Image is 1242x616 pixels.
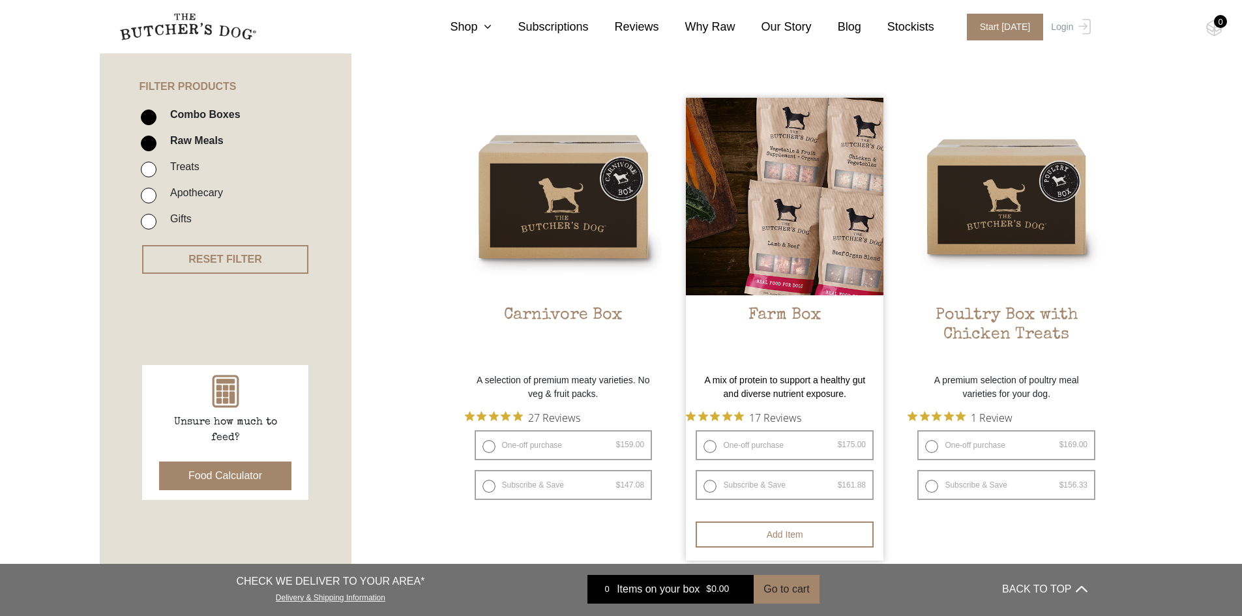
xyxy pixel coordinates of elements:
label: Combo Boxes [164,106,241,123]
h2: Poultry Box with Chicken Treats [908,306,1105,367]
a: Subscriptions [492,18,588,36]
a: Why Raw [659,18,735,36]
img: TBD_Cart-Empty.png [1206,20,1222,37]
a: Stockists [861,18,934,36]
a: Shop [424,18,492,36]
h2: Carnivore Box [465,306,662,367]
label: Subscribe & Save [917,470,1095,500]
a: 0 Items on your box $0.00 [587,575,754,604]
label: Apothecary [164,184,223,201]
bdi: 147.08 [616,480,644,490]
button: Food Calculator [159,462,291,490]
a: Blog [812,18,861,36]
span: Items on your box [617,581,700,597]
label: One-off purchase [917,430,1095,460]
label: One-off purchase [696,430,874,460]
button: RESET FILTER [142,245,308,274]
button: Add item [696,521,874,548]
a: Start [DATE] [954,14,1048,40]
p: CHECK WE DELIVER TO YOUR AREA* [236,574,424,589]
span: $ [1059,480,1064,490]
p: Unsure how much to feed? [160,415,291,446]
h2: Farm Box [686,306,883,367]
span: 1 Review [971,407,1013,427]
p: A mix of protein to support a healthy gut and diverse nutrient exposure. [686,374,883,401]
span: 17 Reviews [749,407,801,427]
span: $ [616,440,621,449]
bdi: 159.00 [616,440,644,449]
bdi: 161.88 [838,480,866,490]
a: Poultry Box with Chicken TreatsPoultry Box with Chicken Treats [908,98,1105,367]
a: Our Story [735,18,812,36]
bdi: 175.00 [838,440,866,449]
button: BACK TO TOP [1002,574,1087,605]
label: Subscribe & Save [696,470,874,500]
label: Raw Meals [164,132,224,149]
button: Go to cart [754,575,819,604]
label: Subscribe & Save [475,470,653,500]
span: $ [838,440,842,449]
span: $ [616,480,621,490]
label: Gifts [164,210,192,227]
button: Rated 4.9 out of 5 stars from 17 reviews. Jump to reviews. [686,407,801,427]
a: Farm Box [686,98,883,367]
a: Carnivore BoxCarnivore Box [465,98,662,367]
div: 0 [597,583,617,596]
button: Rated 4.9 out of 5 stars from 27 reviews. Jump to reviews. [465,407,580,427]
p: A selection of premium meaty varieties. No veg & fruit packs. [465,374,662,401]
a: Delivery & Shipping Information [276,590,385,602]
img: Carnivore Box [465,98,662,295]
div: 0 [1214,15,1227,28]
h4: FILTER PRODUCTS [100,33,351,93]
a: Login [1048,14,1090,40]
span: Start [DATE] [967,14,1044,40]
button: Rated 5 out of 5 stars from 1 reviews. Jump to reviews. [908,407,1013,427]
img: Poultry Box with Chicken Treats [908,98,1105,295]
p: A premium selection of poultry meal varieties for your dog. [908,374,1105,401]
a: Reviews [589,18,659,36]
span: $ [1059,440,1064,449]
span: $ [838,480,842,490]
bdi: 169.00 [1059,440,1087,449]
span: 27 Reviews [528,407,580,427]
span: $ [706,584,711,594]
label: Treats [164,158,200,175]
bdi: 156.33 [1059,480,1087,490]
bdi: 0.00 [706,584,729,594]
label: One-off purchase [475,430,653,460]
